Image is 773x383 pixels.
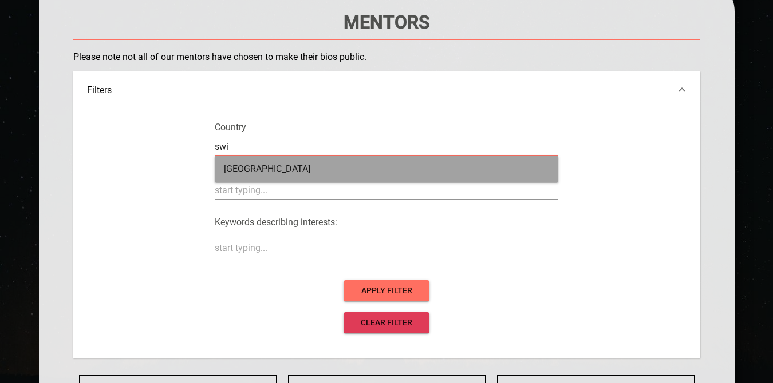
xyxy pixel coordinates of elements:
h1: Mentors [73,11,700,33]
div: Filters [87,85,687,95]
div: Filters [73,71,700,108]
input: start typing... [215,181,558,200]
p: Keywords describing interests: [215,217,558,228]
p: Country [215,122,558,133]
button: apply filter [344,280,429,301]
input: start typing... [215,138,558,156]
div: Please note not all of our mentors have chosen to make their bios public. [73,51,700,62]
div: [GEOGRAPHIC_DATA] [215,156,558,182]
span: apply filter [353,284,420,298]
span: clear filter [353,316,420,330]
button: clear filter [344,312,429,333]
